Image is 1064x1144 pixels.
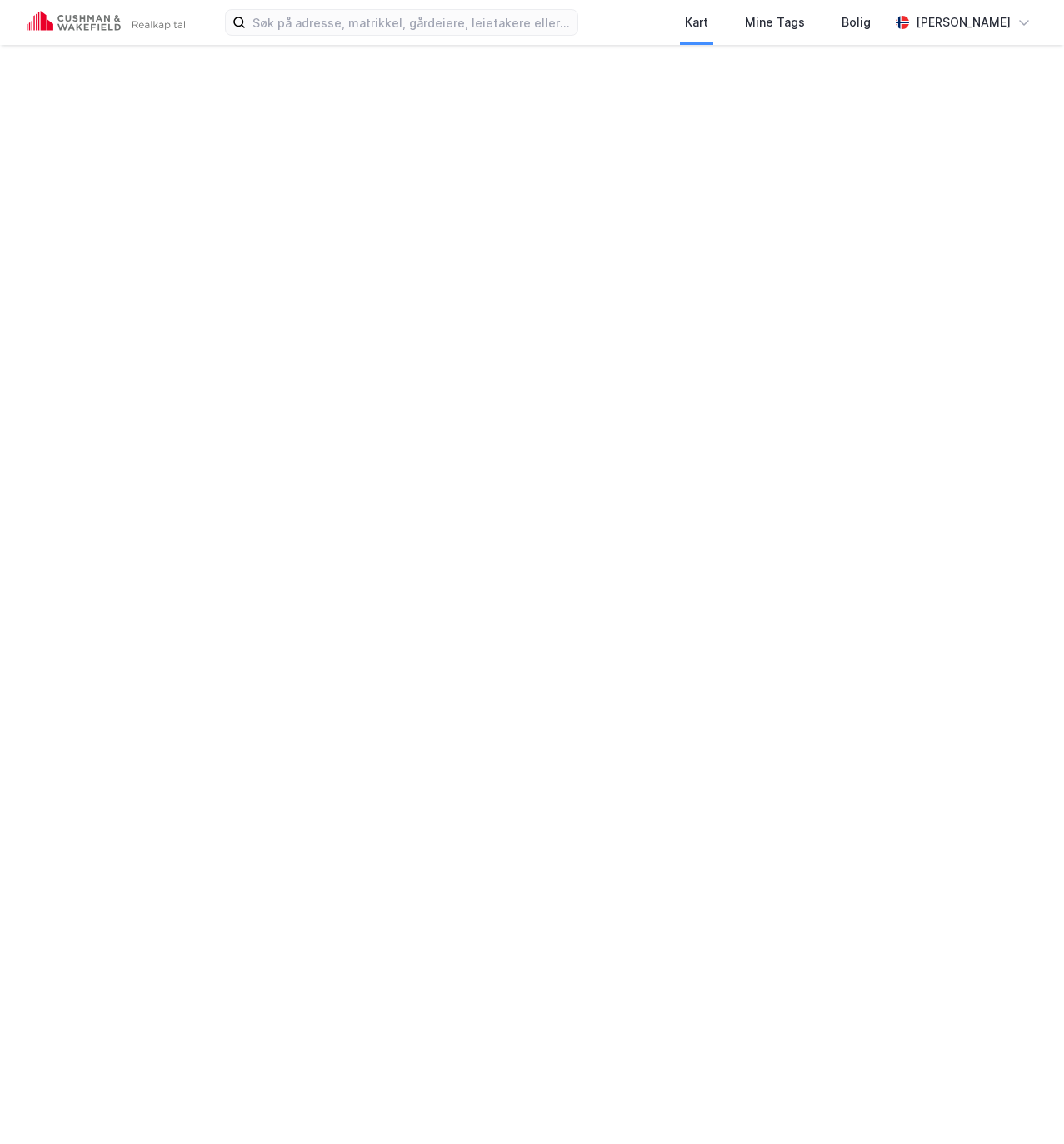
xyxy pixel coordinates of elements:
[685,12,708,32] div: Kart
[246,10,577,35] input: Søk på adresse, matrikkel, gårdeiere, leietakere eller personer
[27,11,185,34] img: cushman-wakefield-realkapital-logo.202ea83816669bd177139c58696a8fa1.svg
[981,1064,1064,1144] iframe: Chat Widget
[916,12,1011,32] div: [PERSON_NAME]
[745,12,805,32] div: Mine Tags
[842,12,871,32] div: Bolig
